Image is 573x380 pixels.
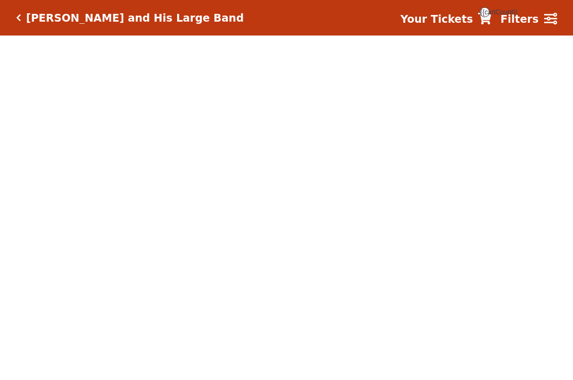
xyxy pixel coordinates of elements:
[400,11,491,27] a: Your Tickets {{cartCount}}
[26,12,244,24] h5: [PERSON_NAME] and His Large Band
[500,13,539,25] strong: Filters
[500,11,557,27] a: Filters
[16,14,21,22] a: Click here to go back to filters
[400,13,473,25] strong: Your Tickets
[480,7,490,17] span: {{cartCount}}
